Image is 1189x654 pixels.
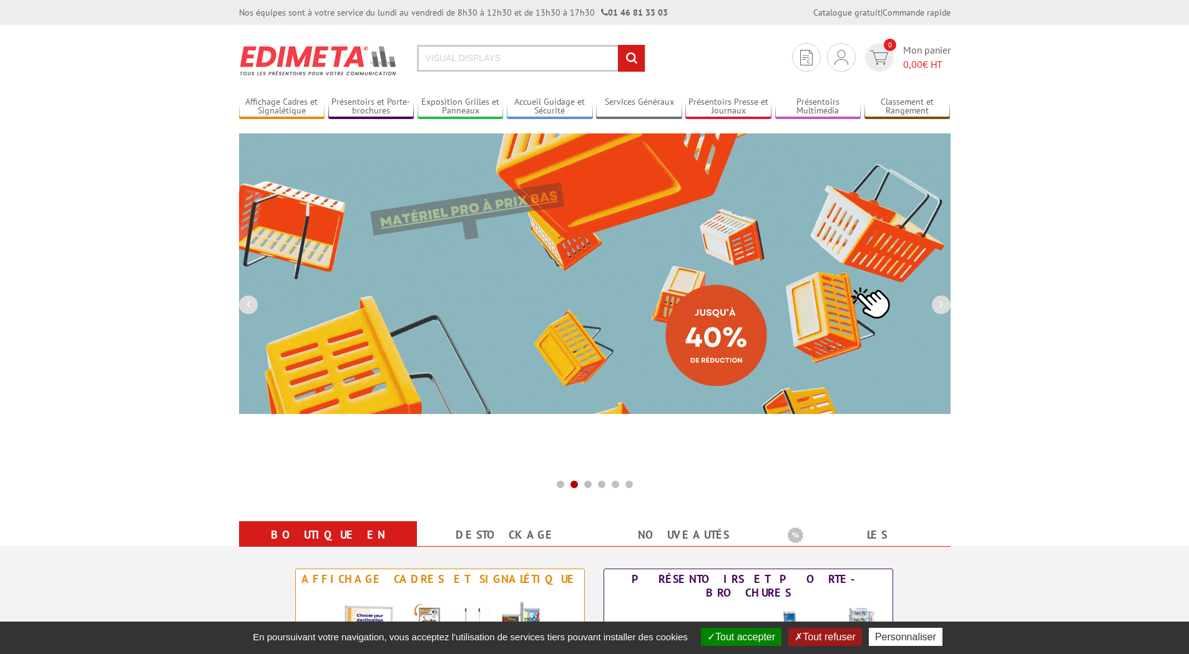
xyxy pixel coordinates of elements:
[788,524,936,569] a: Les promotions
[254,524,402,569] a: Boutique en ligne
[601,7,668,18] strong: 01 46 81 33 03
[813,7,881,18] a: Catalogue gratuit
[432,524,580,546] a: Destockage
[507,97,593,117] a: Accueil Guidage et Sécurité
[299,572,581,586] div: Affichage Cadres et Signalétique
[247,632,694,642] span: En poursuivant votre navigation, vous acceptez l'utilisation de services tiers pouvant installer ...
[239,37,398,84] img: Présentoir, panneau, stand - Edimeta - PLV, affichage, mobilier bureau, entreprise
[788,524,944,549] b: Les promotions
[610,524,758,546] a: nouveautés
[870,50,888,65] img: devis rapide
[328,97,414,117] a: Présentoirs et Porte-brochures
[813,6,951,19] div: |
[903,43,951,72] span: Mon panier
[775,97,861,117] a: Présentoirs Multimédia
[418,97,504,117] a: Exposition Grilles et Panneaux
[788,628,861,646] button: Tout refuser
[596,97,682,117] a: Services Généraux
[701,628,781,646] button: Tout accepter
[884,39,896,51] span: 0
[618,45,645,72] input: rechercher
[834,50,848,65] img: devis rapide
[607,572,889,600] div: Présentoirs et Porte-brochures
[903,58,922,70] span: 0,00
[417,45,645,72] input: Rechercher un produit ou une référence...
[864,97,951,117] a: Classement et Rangement
[239,97,325,117] a: Affichage Cadres et Signalétique
[903,57,951,72] span: € HT
[685,97,771,117] a: Présentoirs Presse et Journaux
[239,6,668,19] div: Nos équipes sont à votre service du lundi au vendredi de 8h30 à 12h30 et de 13h30 à 17h30
[862,43,951,72] a: devis rapide 0 Mon panier 0,00€ HT
[800,50,813,65] img: devis rapide
[869,628,942,646] button: Personnaliser (fenêtre modale)
[883,7,951,18] a: Commande rapide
